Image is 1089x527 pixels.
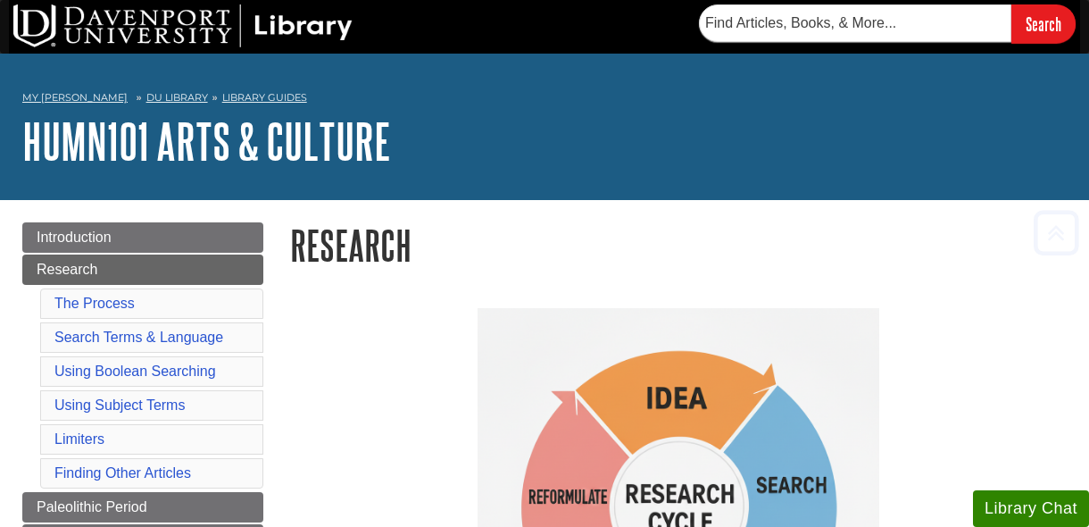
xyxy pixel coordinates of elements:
[54,397,185,413] a: Using Subject Terms
[37,499,147,514] span: Paleolithic Period
[146,91,208,104] a: DU Library
[1011,4,1076,43] input: Search
[54,431,104,447] a: Limiters
[1027,221,1085,245] a: Back to Top
[222,91,307,104] a: Library Guides
[54,296,135,311] a: The Process
[37,262,97,277] span: Research
[699,4,1011,42] input: Find Articles, Books, & More...
[22,492,263,523] a: Paleolithic Period
[54,364,216,379] a: Using Boolean Searching
[22,255,263,285] a: Research
[290,222,1067,268] h1: Research
[22,90,128,105] a: My [PERSON_NAME]
[13,4,353,47] img: DU Library
[699,4,1076,43] form: Searches DU Library's articles, books, and more
[54,465,191,481] a: Finding Other Articles
[22,222,263,253] a: Introduction
[37,230,112,245] span: Introduction
[22,86,1067,114] nav: breadcrumb
[973,490,1089,527] button: Library Chat
[54,330,223,345] a: Search Terms & Language
[22,113,391,169] a: HUMN101 Arts & Culture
